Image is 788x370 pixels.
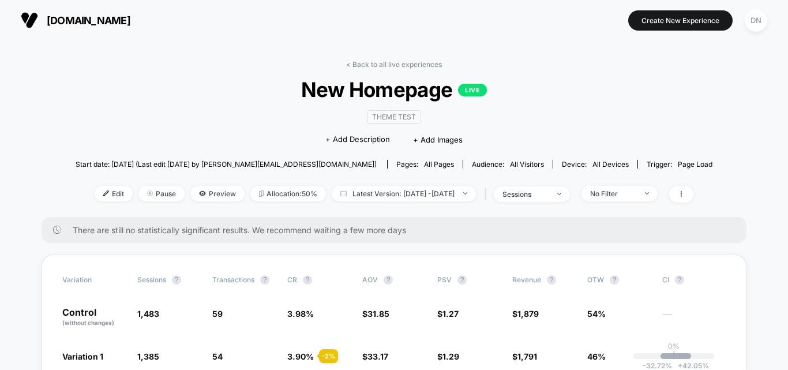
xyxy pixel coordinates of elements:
span: All Visitors [510,160,544,169]
p: | [673,350,675,359]
span: Preview [190,186,245,201]
span: Start date: [DATE] (Last edit [DATE] by [PERSON_NAME][EMAIL_ADDRESS][DOMAIN_NAME]) [76,160,377,169]
button: Create New Experience [628,10,733,31]
div: sessions [502,190,549,199]
div: - 2 % [319,349,338,363]
span: 54% [587,309,606,319]
span: $ [437,309,459,319]
p: 0% [668,342,680,350]
span: [DOMAIN_NAME] [47,14,130,27]
img: calendar [340,190,347,196]
span: Edit [95,186,133,201]
span: + Add Description [325,134,390,145]
button: ? [610,275,619,285]
span: 59 [212,309,223,319]
button: ? [384,275,393,285]
button: ? [675,275,684,285]
div: DN [745,9,767,32]
span: There are still no statistically significant results. We recommend waiting a few more days [73,225,723,235]
span: | [482,186,494,203]
span: 46% [587,352,606,361]
span: --- [662,311,726,327]
span: Latest Version: [DATE] - [DATE] [332,186,476,201]
span: Allocation: 50% [250,186,326,201]
span: 33.17 [367,352,388,361]
div: Audience: [472,160,544,169]
span: Pause [138,186,185,201]
img: Visually logo [21,12,38,29]
span: + [678,361,682,370]
div: Trigger: [647,160,712,169]
span: Page Load [678,160,712,169]
span: all devices [592,160,629,169]
img: end [557,193,561,195]
span: Theme Test [367,110,421,124]
span: $ [512,309,539,319]
span: 42.05 % [672,361,709,370]
span: $ [437,352,459,361]
a: < Back to all live experiences [346,60,442,69]
span: 31.85 [367,309,389,319]
span: + Add Images [413,135,463,144]
span: Sessions [137,275,166,284]
span: PSV [437,275,452,284]
button: ? [547,275,556,285]
img: end [463,192,467,195]
span: 1,791 [517,352,537,361]
span: CI [662,275,726,285]
span: New Homepage [107,77,680,102]
div: No Filter [590,189,636,198]
img: edit [103,190,109,196]
span: 3.98 % [287,309,314,319]
span: OTW [587,275,651,285]
span: 54 [212,352,223,361]
span: Device: [553,160,637,169]
span: Transactions [212,275,254,284]
span: 1,385 [137,352,159,361]
span: 1,483 [137,309,159,319]
span: 3.90 % [287,352,314,361]
span: Revenue [512,275,541,284]
span: $ [512,352,537,361]
button: [DOMAIN_NAME] [17,11,134,29]
span: all pages [424,160,454,169]
span: $ [362,309,389,319]
img: end [645,192,649,195]
button: ? [172,275,181,285]
button: ? [260,275,269,285]
span: 1.29 [442,352,459,361]
button: ? [457,275,467,285]
span: $ [362,352,388,361]
button: ? [303,275,312,285]
div: Pages: [396,160,454,169]
span: -32.72 % [643,361,672,370]
span: (without changes) [62,319,114,326]
button: DN [741,9,771,32]
p: Control [62,308,126,327]
span: AOV [362,275,378,284]
span: 1,879 [517,309,539,319]
span: CR [287,275,297,284]
span: 1.27 [442,309,459,319]
p: LIVE [458,84,487,96]
span: Variation 1 [62,352,103,361]
span: Variation [62,275,126,285]
img: end [147,190,153,196]
img: rebalance [259,190,264,197]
